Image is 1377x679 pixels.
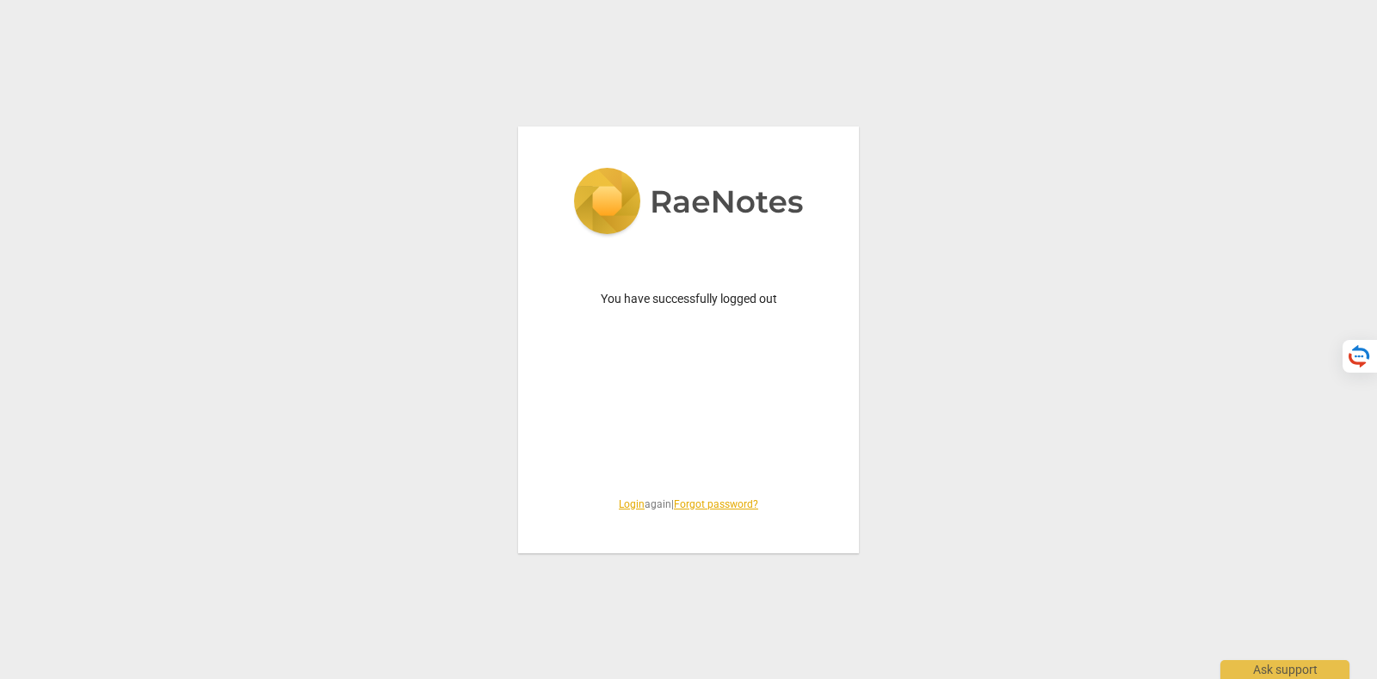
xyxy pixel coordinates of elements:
a: Forgot password? [674,498,758,510]
a: Login [619,498,645,510]
p: You have successfully logged out [559,290,818,308]
img: 5ac2273c67554f335776073100b6d88f.svg [573,168,804,238]
span: again | [559,497,818,512]
div: Ask support [1220,660,1349,679]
